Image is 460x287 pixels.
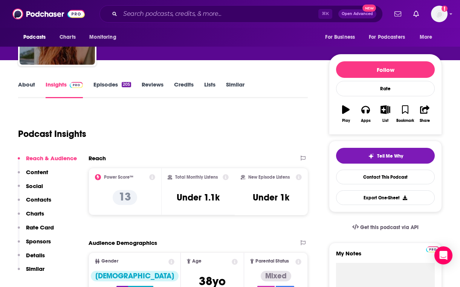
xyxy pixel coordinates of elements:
[431,6,448,22] button: Show profile menu
[12,7,85,21] img: Podchaser - Follow, Share and Rate Podcasts
[320,30,364,44] button: open menu
[382,118,388,123] div: List
[93,81,131,98] a: Episodes205
[431,6,448,22] span: Logged in as alignPR
[253,192,289,203] h3: Under 1k
[261,271,291,281] div: Mixed
[46,81,83,98] a: InsightsPodchaser Pro
[174,81,194,98] a: Credits
[89,155,106,162] h2: Reach
[318,9,332,19] span: ⌘ K
[18,265,44,279] button: Similar
[376,100,395,128] button: List
[26,169,48,176] p: Content
[26,196,51,203] p: Contacts
[70,82,83,88] img: Podchaser Pro
[364,30,416,44] button: open menu
[377,153,403,159] span: Tell Me Why
[426,245,439,252] a: Pro website
[336,250,435,263] label: My Notes
[99,5,383,23] div: Search podcasts, credits, & more...
[18,30,55,44] button: open menu
[410,8,422,20] a: Show notifications dropdown
[391,8,404,20] a: Show notifications dropdown
[336,100,356,128] button: Play
[338,9,376,18] button: Open AdvancedNew
[113,190,137,205] p: 13
[395,100,415,128] button: Bookmark
[26,224,54,231] p: Rate Card
[369,32,405,43] span: For Podcasters
[248,175,290,180] h2: New Episode Listens
[356,100,375,128] button: Apps
[18,128,86,140] h1: Podcast Insights
[255,259,289,264] span: Parental Status
[18,196,51,210] button: Contacts
[362,5,376,12] span: New
[89,32,116,43] span: Monitoring
[91,271,179,281] div: [DEMOGRAPHIC_DATA]
[18,169,48,182] button: Content
[442,6,448,12] svg: Add a profile image
[23,32,46,43] span: Podcasts
[360,224,419,231] span: Get this podcast via API
[192,259,202,264] span: Age
[361,118,371,123] div: Apps
[415,100,435,128] button: Share
[26,238,51,245] p: Sponsors
[101,259,118,264] span: Gender
[26,155,77,162] p: Reach & Audience
[89,239,157,246] h2: Audience Demographics
[396,118,414,123] div: Bookmark
[55,30,80,44] a: Charts
[226,81,245,98] a: Similar
[18,252,45,266] button: Details
[420,32,432,43] span: More
[420,118,430,123] div: Share
[18,182,43,196] button: Social
[426,246,439,252] img: Podchaser Pro
[336,170,435,184] a: Contact This Podcast
[18,155,77,169] button: Reach & Audience
[346,218,425,237] a: Get this podcast via API
[336,61,435,78] button: Follow
[122,82,131,87] div: 205
[26,252,45,259] p: Details
[342,118,350,123] div: Play
[120,8,318,20] input: Search podcasts, credits, & more...
[26,265,44,272] p: Similar
[142,81,164,98] a: Reviews
[26,182,43,190] p: Social
[84,30,126,44] button: open menu
[18,81,35,98] a: About
[60,32,76,43] span: Charts
[18,238,51,252] button: Sponsors
[18,224,54,238] button: Rate Card
[414,30,442,44] button: open menu
[336,190,435,205] button: Export One-Sheet
[204,81,215,98] a: Lists
[175,175,218,180] h2: Total Monthly Listens
[18,210,44,224] button: Charts
[342,12,373,16] span: Open Advanced
[431,6,448,22] img: User Profile
[368,153,374,159] img: tell me why sparkle
[26,210,44,217] p: Charts
[177,192,220,203] h3: Under 1.1k
[336,148,435,164] button: tell me why sparkleTell Me Why
[104,175,133,180] h2: Power Score™
[325,32,355,43] span: For Business
[434,246,452,264] div: Open Intercom Messenger
[336,81,435,96] div: Rate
